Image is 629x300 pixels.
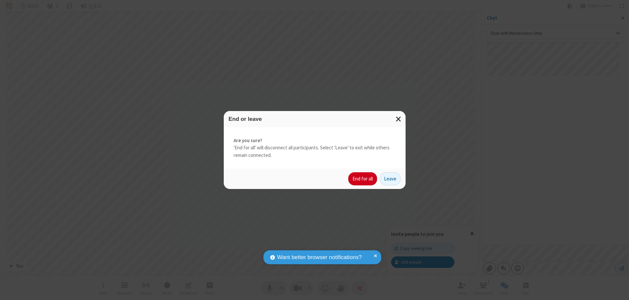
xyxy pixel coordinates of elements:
[392,111,406,127] button: Close modal
[277,253,362,262] span: Want better browser notifications?
[229,116,401,122] h3: End or leave
[224,127,406,169] div: 'End for all' will disconnect all participants. Select 'Leave' to exit while others remain connec...
[380,172,401,185] button: Leave
[234,137,396,144] strong: Are you sure?
[348,172,377,185] button: End for all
